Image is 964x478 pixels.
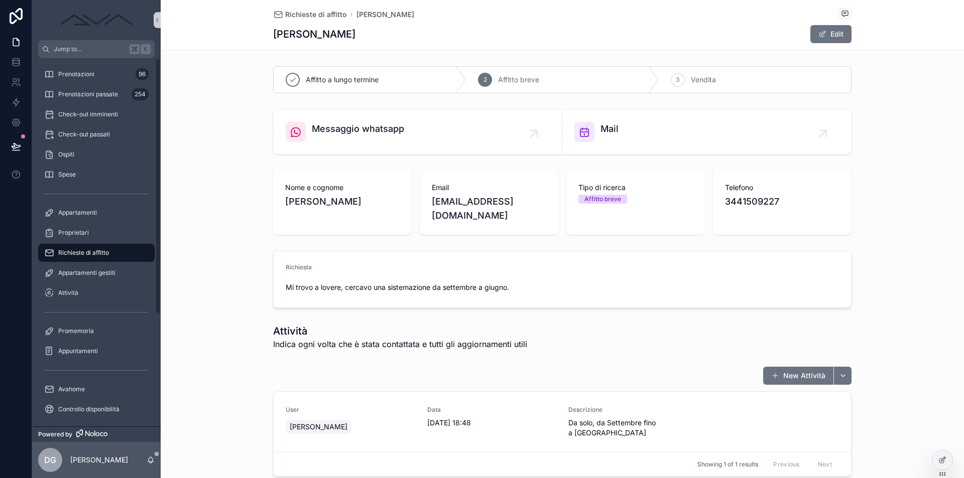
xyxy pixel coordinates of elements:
[58,70,94,78] span: Prenotazioni
[274,392,851,452] a: User[PERSON_NAME]Data[DATE] 18:48DescrizioneDa solo, da Settembre fino a [GEOGRAPHIC_DATA]
[568,406,698,414] span: Descrizione
[38,244,155,262] a: Richieste di affitto
[58,405,119,413] span: Controllo disponibilità
[38,85,155,103] a: Prenotazioni passate254
[58,209,97,217] span: Appartamenti
[132,88,149,100] div: 254
[58,385,85,393] span: Avahome
[38,105,155,123] a: Check-out imminenti
[274,110,562,154] a: Messaggio whatsapp
[697,460,758,468] span: Showing 1 of 1 results
[286,282,839,292] span: Mi trovo a lovere, cercavo una sistemazione da settembre a giugno.
[498,75,539,85] span: Affitto breve
[136,68,149,80] div: 96
[58,150,74,158] span: Ospiti
[38,322,155,340] a: Promemoria
[38,204,155,222] a: Appartamenti
[312,122,404,136] span: Messaggio whatsapp
[58,130,110,138] span: Check-out passati
[286,406,415,414] span: User
[54,45,126,53] span: Jump to...
[568,418,698,438] span: Da solo, da Settembre fino a [GEOGRAPHIC_DATA]
[58,249,109,257] span: Richieste di affitto
[286,263,312,271] span: Richiesta
[427,418,557,428] span: [DATE] 18:48
[56,12,137,28] img: App logo
[432,195,546,223] span: [EMAIL_ADDRESS][DOMAIN_NAME]
[58,171,76,179] span: Spese
[38,145,155,164] a: Ospiti
[285,195,400,209] span: [PERSON_NAME]
[32,426,161,442] a: Powered by
[58,110,118,118] span: Check-out imminenti
[38,264,155,282] a: Appartamenti gestiti
[58,229,89,237] span: Proprietari
[58,90,118,98] span: Prenotazioni passate
[38,380,155,398] a: Avahome
[142,45,150,53] span: K
[38,224,155,242] a: Proprietari
[578,183,693,193] span: Tipo di ricerca
[285,183,400,193] span: Nome e cognome
[725,195,839,209] span: 3441509227
[58,327,94,335] span: Promemoria
[58,347,98,355] span: Appuntamenti
[273,27,355,41] h1: [PERSON_NAME]
[32,58,161,426] div: scrollable content
[38,400,155,418] a: Controllo disponibilità
[70,455,128,465] p: [PERSON_NAME]
[356,10,414,20] a: [PERSON_NAME]
[306,75,379,85] span: Affitto a lungo termine
[273,338,527,350] span: Indica ogni volta che è stata contattata e tutti gli aggiornamenti utili
[600,122,619,136] span: Mail
[38,342,155,360] a: Appuntamenti
[562,110,851,154] a: Mail
[38,125,155,143] a: Check-out passati
[584,195,621,204] div: Affitto breve
[44,454,56,466] span: DG
[273,324,527,338] h1: Attività
[810,25,852,43] button: Edit
[427,406,557,414] span: Data
[38,284,155,302] a: Attività
[432,183,546,193] span: Email
[273,10,346,20] a: Richieste di affitto
[691,75,716,85] span: Vendita
[38,65,155,83] a: Prenotazioni96
[725,183,839,193] span: Telefono
[38,40,155,58] button: Jump to...K
[676,76,679,84] span: 3
[285,10,346,20] span: Richieste di affitto
[58,269,115,277] span: Appartamenti gestiti
[58,289,78,297] span: Attività
[484,76,487,84] span: 2
[38,430,72,438] span: Powered by
[38,166,155,184] a: Spese
[290,422,347,432] span: [PERSON_NAME]
[763,367,833,385] button: New Attività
